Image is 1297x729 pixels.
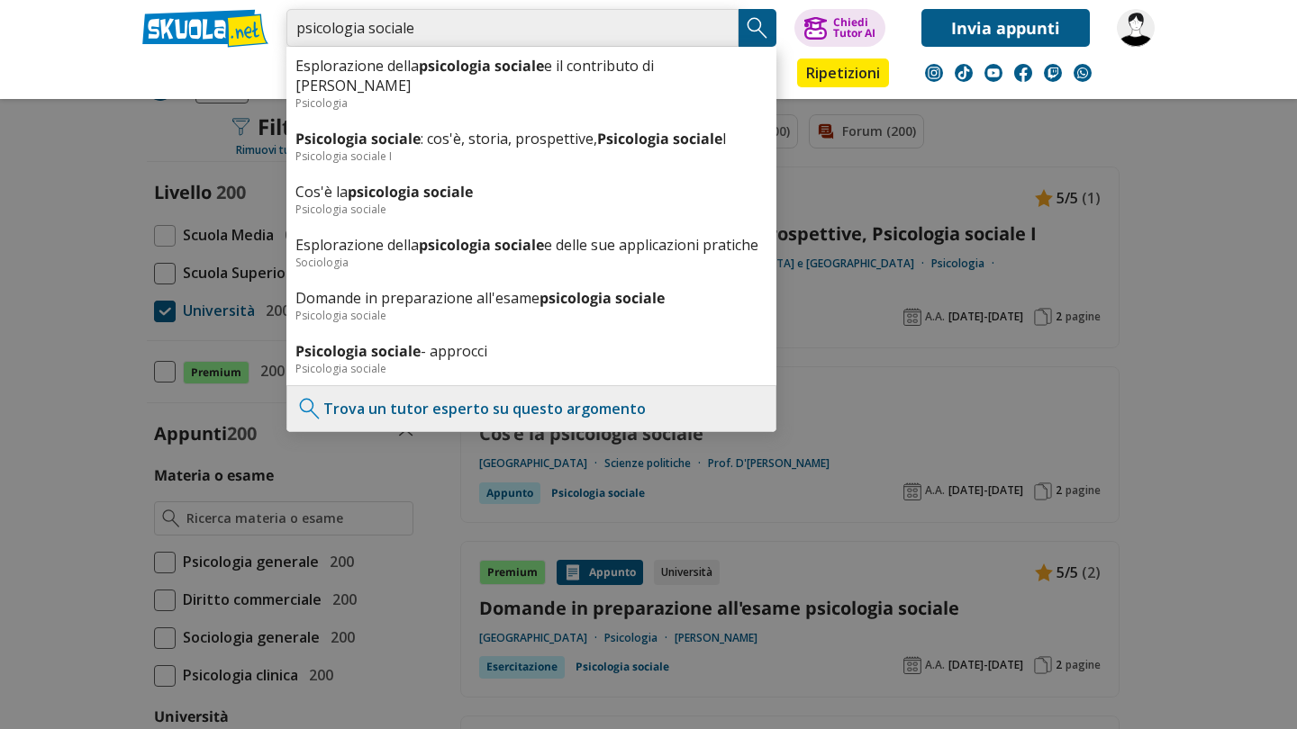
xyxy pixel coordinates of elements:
input: Cerca appunti, riassunti o versioni [286,9,739,47]
a: Ripetizioni [797,58,889,87]
div: Psicologia sociale [295,361,767,376]
a: Invia appunti [921,9,1090,47]
a: Esplorazione dellapsicologia socialee delle sue applicazioni pratiche [295,235,767,255]
img: twitch [1044,64,1062,82]
div: Sociologia [295,255,767,270]
img: Cerca appunti, riassunti o versioni [744,14,771,41]
b: Psicologia sociale [295,129,421,148]
div: Psicologia sociale [295,202,767,217]
a: Cos'è lapsicologia sociale [295,182,767,202]
div: Psicologia sociale I [295,148,767,164]
a: Psicologia sociale: cos'è, storia, prospettive,Psicologia socialeI [295,129,767,148]
b: Psicologia sociale [597,129,722,148]
img: youtube [984,64,1002,82]
b: psicologia sociale [348,182,473,202]
img: Trova un tutor esperto [296,395,323,422]
b: Psicologia sociale [295,341,421,361]
img: tiktok [955,64,973,82]
b: psicologia sociale [540,288,665,308]
b: psicologia sociale [419,235,544,255]
a: Trova un tutor esperto su questo argomento [323,399,646,418]
img: facebook [1014,64,1032,82]
b: psicologia sociale [419,56,544,76]
a: Appunti [282,58,363,91]
div: Psicologia [295,95,767,111]
button: Search Button [739,9,776,47]
button: ChiediTutor AI [794,9,885,47]
a: Domande in preparazione all'esamepsicologia sociale [295,288,767,308]
img: lelleolo [1117,9,1155,47]
div: Psicologia sociale [295,308,767,323]
div: Chiedi Tutor AI [833,17,875,39]
img: WhatsApp [1074,64,1092,82]
img: instagram [925,64,943,82]
a: Esplorazione dellapsicologia socialee il contributo di [PERSON_NAME] [295,56,767,95]
a: Psicologia sociale- approcci [295,341,767,361]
